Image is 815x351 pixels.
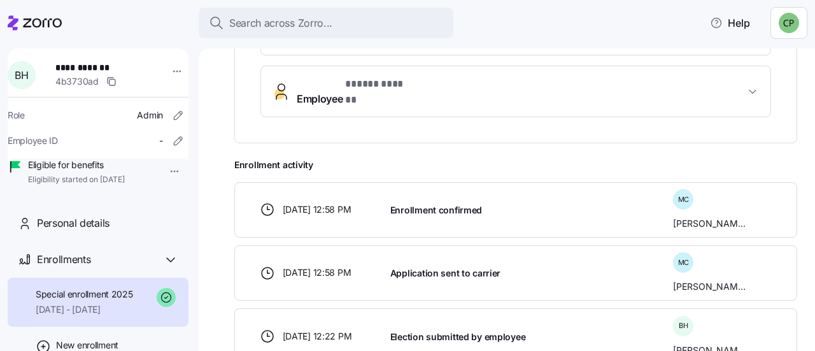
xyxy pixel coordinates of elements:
[700,10,760,36] button: Help
[8,109,25,122] span: Role
[673,217,746,230] span: [PERSON_NAME]
[15,70,28,80] span: B H
[678,259,690,266] span: M C
[678,196,690,203] span: M C
[779,13,799,33] img: 8424d6c99baeec437bf5dae78df33962
[199,8,453,38] button: Search across Zorro...
[673,280,746,293] span: [PERSON_NAME]
[37,215,110,231] span: Personal details
[8,134,58,147] span: Employee ID
[137,109,163,122] span: Admin
[36,288,133,301] span: Special enrollment 2025
[679,322,688,329] span: B H
[28,175,125,185] span: Eligibility started on [DATE]
[37,252,90,268] span: Enrollments
[36,303,133,316] span: [DATE] - [DATE]
[283,266,351,279] span: [DATE] 12:58 PM
[390,204,482,217] span: Enrollment confirmed
[234,159,797,171] span: Enrollment activity
[283,203,351,216] span: [DATE] 12:58 PM
[159,134,163,147] span: -
[390,267,500,280] span: Application sent to carrier
[283,330,352,343] span: [DATE] 12:22 PM
[55,75,99,88] span: 4b3730ad
[229,15,332,31] span: Search across Zorro...
[390,331,526,343] span: Election submitted by employee
[710,15,750,31] span: Help
[297,76,411,107] span: Employee
[28,159,125,171] span: Eligible for benefits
